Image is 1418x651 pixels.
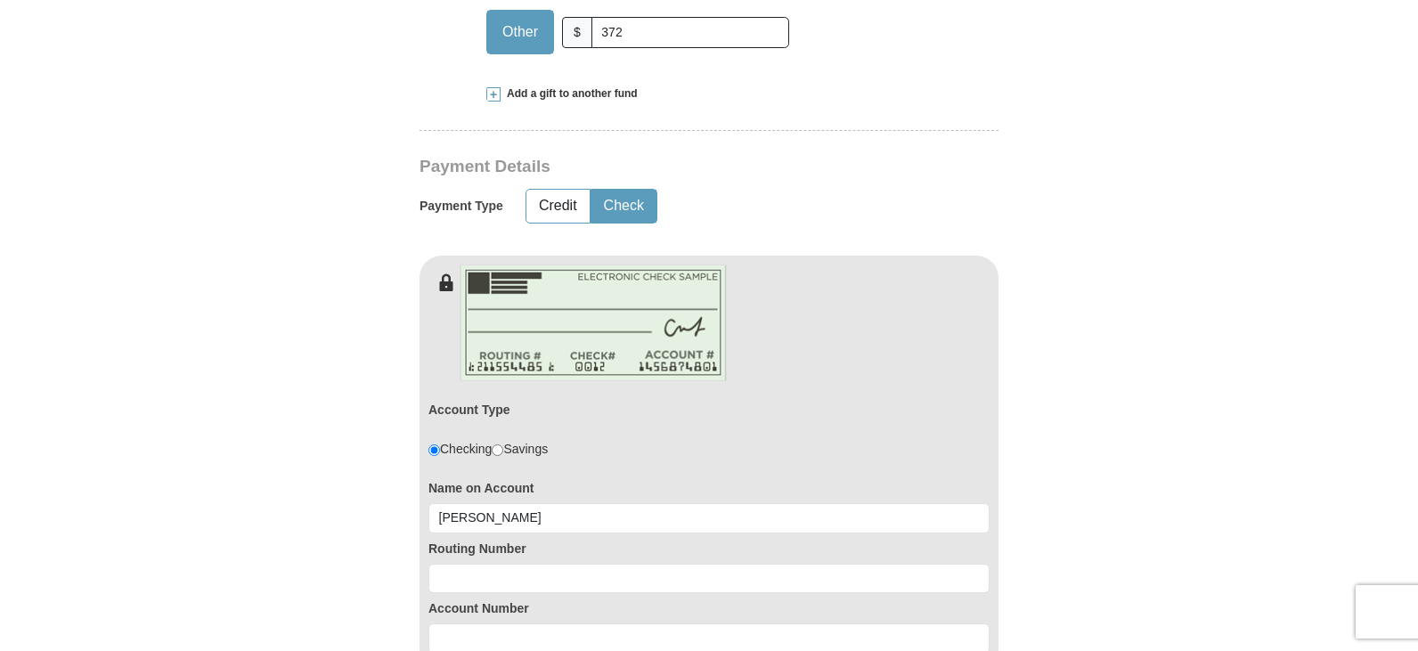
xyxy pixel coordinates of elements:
h3: Payment Details [420,157,874,177]
span: Add a gift to another fund [501,86,638,102]
input: Other Amount [591,17,789,48]
h5: Payment Type [420,199,503,214]
span: Other [493,19,547,45]
label: Name on Account [428,479,990,497]
img: check-en.png [460,264,727,381]
button: Credit [526,190,590,223]
label: Routing Number [428,540,990,557]
div: Checking Savings [428,440,548,458]
button: Check [591,190,656,223]
label: Account Type [428,401,510,419]
span: $ [562,17,592,48]
label: Account Number [428,599,990,617]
